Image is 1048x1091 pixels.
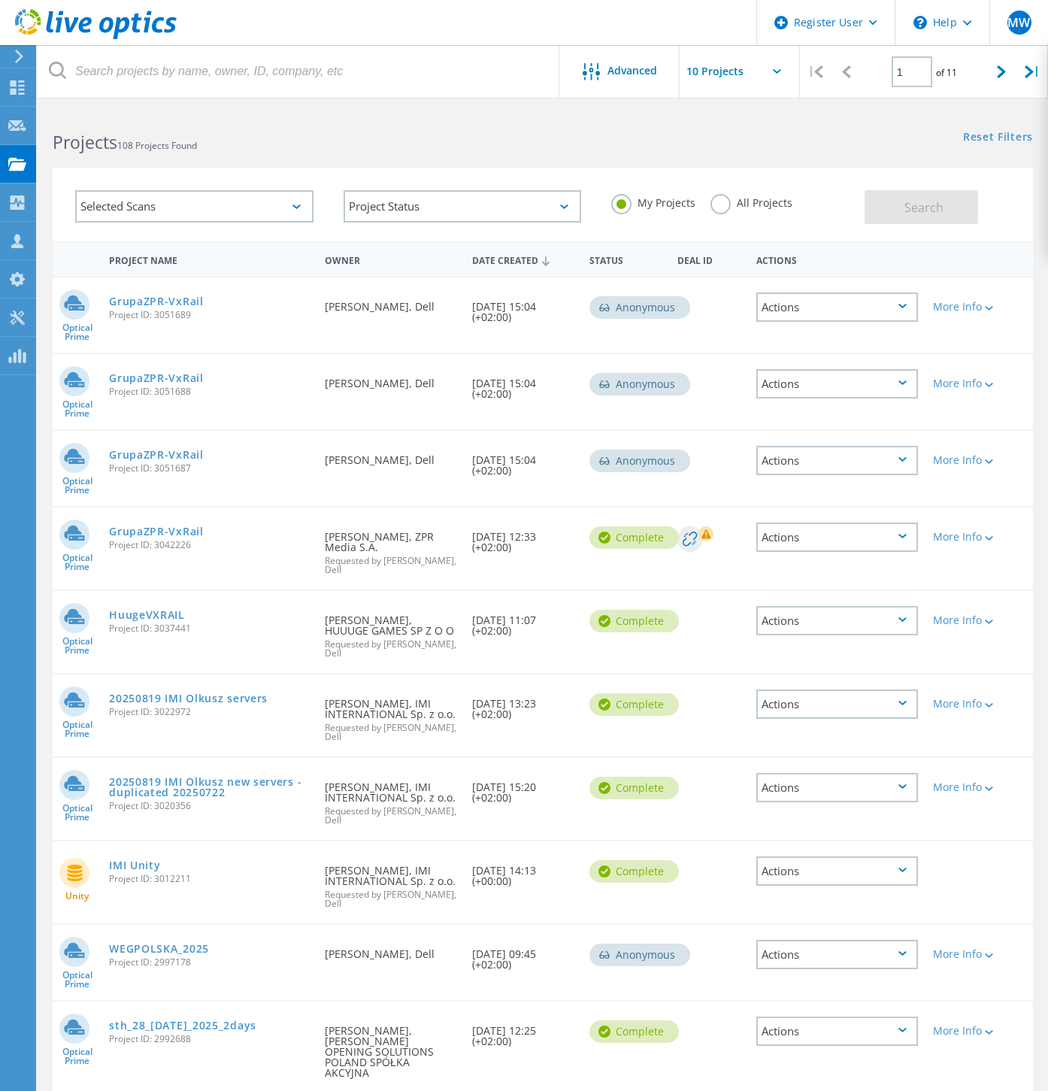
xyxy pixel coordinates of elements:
[465,1002,582,1062] div: [DATE] 12:25 (+02:00)
[670,245,748,273] div: Deal Id
[317,591,465,673] div: [PERSON_NAME], HUUUGE GAMES SP Z O O
[53,323,101,341] span: Optical Prime
[756,940,918,969] div: Actions
[589,610,679,632] div: Complete
[607,65,657,76] span: Advanced
[109,624,310,633] span: Project ID: 3037441
[465,508,582,568] div: [DATE] 12:33 (+02:00)
[936,66,957,79] span: of 11
[317,841,465,923] div: [PERSON_NAME], IMI INTERNATIONAL Sp. z o.o.
[109,777,310,798] a: 20250819 IMI Olkusz new servers - duplicated 20250722
[749,245,925,273] div: Actions
[611,194,695,208] label: My Projects
[109,860,160,871] a: IMI Unity
[317,758,465,840] div: [PERSON_NAME], IMI INTERNATIONAL Sp. z o.o.
[53,130,117,154] b: Projects
[109,541,310,550] span: Project ID: 3042226
[75,190,313,223] div: Selected Scans
[101,245,317,273] div: Project Name
[325,556,457,574] span: Requested by [PERSON_NAME], Dell
[325,807,457,825] span: Requested by [PERSON_NAME], Dell
[963,132,1033,144] a: Reset Filters
[465,354,582,414] div: [DATE] 15:04 (+02:00)
[325,640,457,658] span: Requested by [PERSON_NAME], Dell
[589,944,690,966] div: Anonymous
[317,674,465,756] div: [PERSON_NAME], IMI INTERNATIONAL Sp. z o.o.
[756,292,918,322] div: Actions
[933,1026,996,1036] div: More Info
[465,841,582,902] div: [DATE] 14:13 (+00:00)
[65,892,89,901] span: Unity
[710,194,792,208] label: All Projects
[109,526,204,537] a: GrupaZPR-VxRail
[913,16,927,29] svg: \n
[933,782,996,792] div: More Info
[465,245,582,274] div: Date Created
[1007,17,1030,29] span: MW
[109,610,185,620] a: HuugeVXRAIL
[933,302,996,312] div: More Info
[53,1047,101,1065] span: Optical Prime
[109,708,310,717] span: Project ID: 3022972
[53,553,101,571] span: Optical Prime
[800,45,831,98] div: |
[465,591,582,651] div: [DATE] 11:07 (+02:00)
[465,925,582,985] div: [DATE] 09:45 (+02:00)
[465,674,582,735] div: [DATE] 13:23 (+02:00)
[933,699,996,709] div: More Info
[117,139,197,152] span: 108 Projects Found
[904,199,944,216] span: Search
[109,296,204,307] a: GrupaZPR-VxRail
[589,450,690,472] div: Anonymous
[109,1020,256,1031] a: sth_28_[DATE]_2025_2days
[865,190,978,224] button: Search
[53,400,101,418] span: Optical Prime
[53,804,101,822] span: Optical Prime
[465,758,582,818] div: [DATE] 15:20 (+02:00)
[325,890,457,908] span: Requested by [PERSON_NAME], Dell
[109,693,268,704] a: 20250819 IMI Olkusz servers
[933,455,996,465] div: More Info
[317,354,465,404] div: [PERSON_NAME], Dell
[109,373,204,383] a: GrupaZPR-VxRail
[589,1020,679,1043] div: Complete
[465,277,582,338] div: [DATE] 15:04 (+02:00)
[756,606,918,635] div: Actions
[589,860,679,883] div: Complete
[53,477,101,495] span: Optical Prime
[933,615,996,626] div: More Info
[756,446,918,475] div: Actions
[53,971,101,989] span: Optical Prime
[15,32,177,42] a: Live Optics Dashboard
[109,802,310,811] span: Project ID: 3020356
[109,464,310,473] span: Project ID: 3051687
[317,277,465,327] div: [PERSON_NAME], Dell
[53,720,101,738] span: Optical Prime
[109,387,310,396] span: Project ID: 3051688
[756,523,918,552] div: Actions
[933,378,996,389] div: More Info
[465,431,582,491] div: [DATE] 15:04 (+02:00)
[756,689,918,719] div: Actions
[933,532,996,542] div: More Info
[109,311,310,320] span: Project ID: 3051689
[53,637,101,655] span: Optical Prime
[756,369,918,399] div: Actions
[589,296,690,319] div: Anonymous
[344,190,582,223] div: Project Status
[589,373,690,395] div: Anonymous
[933,949,996,959] div: More Info
[109,1035,310,1044] span: Project ID: 2992688
[756,1017,918,1046] div: Actions
[109,958,310,967] span: Project ID: 2997178
[317,245,465,273] div: Owner
[109,874,310,883] span: Project ID: 3012211
[109,450,204,460] a: GrupaZPR-VxRail
[317,508,465,589] div: [PERSON_NAME], ZPR Media S.A.
[325,723,457,741] span: Requested by [PERSON_NAME], Dell
[756,856,918,886] div: Actions
[109,944,209,954] a: WEGPOLSKA_2025
[756,773,918,802] div: Actions
[589,693,679,716] div: Complete
[317,431,465,480] div: [PERSON_NAME], Dell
